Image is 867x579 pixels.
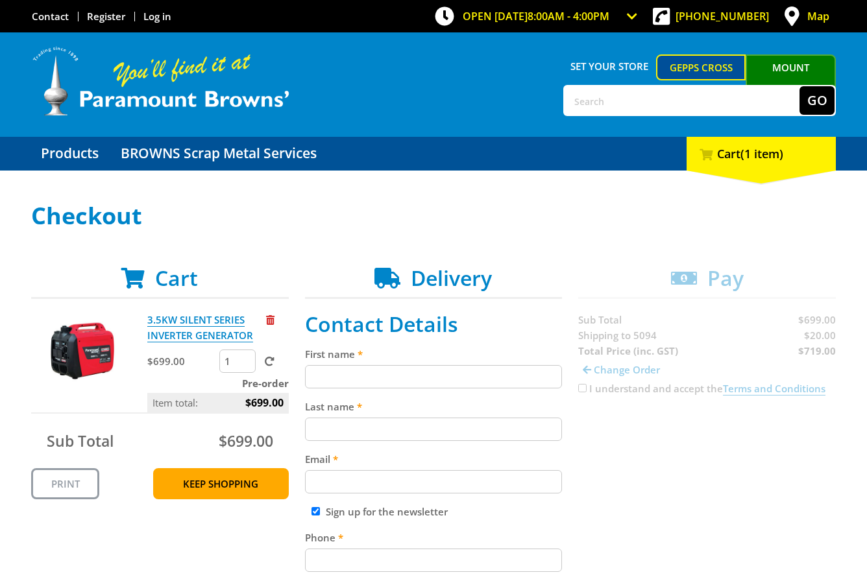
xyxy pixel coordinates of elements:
label: Last name [305,399,563,414]
a: Go to the BROWNS Scrap Metal Services page [111,137,326,171]
a: Print [31,468,99,499]
span: Cart [155,264,198,292]
a: Keep Shopping [153,468,289,499]
input: Please enter your email address. [305,470,563,493]
h2: Contact Details [305,312,563,337]
a: Remove from cart [266,313,275,326]
span: $699.00 [245,393,284,412]
span: Sub Total [47,431,114,451]
img: 3.5KW SILENT SERIES INVERTER GENERATOR [43,312,121,390]
img: Paramount Browns' [31,45,291,117]
span: Set your store [563,54,656,78]
input: Please enter your last name. [305,418,563,441]
input: Search [565,86,800,115]
a: Gepps Cross [656,54,746,80]
input: Please enter your telephone number. [305,549,563,572]
span: Delivery [411,264,492,292]
label: Sign up for the newsletter [326,505,448,518]
a: Go to the Contact page [32,10,69,23]
input: Please enter your first name. [305,365,563,388]
button: Go [800,86,835,115]
p: Item total: [147,393,289,412]
h1: Checkout [31,203,836,229]
a: 3.5KW SILENT SERIES INVERTER GENERATOR [147,313,253,342]
label: Phone [305,530,563,545]
p: $699.00 [147,353,217,369]
a: Go to the registration page [87,10,125,23]
span: 8:00am - 4:00pm [528,9,609,23]
label: Email [305,451,563,467]
div: Cart [687,137,836,171]
span: (1 item) [740,146,783,161]
p: Pre-order [147,375,289,391]
a: Mount [PERSON_NAME] [746,54,836,104]
span: OPEN [DATE] [463,9,609,23]
span: $699.00 [219,431,273,451]
a: Go to the Products page [31,137,108,171]
label: First name [305,346,563,362]
a: Log in [143,10,171,23]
